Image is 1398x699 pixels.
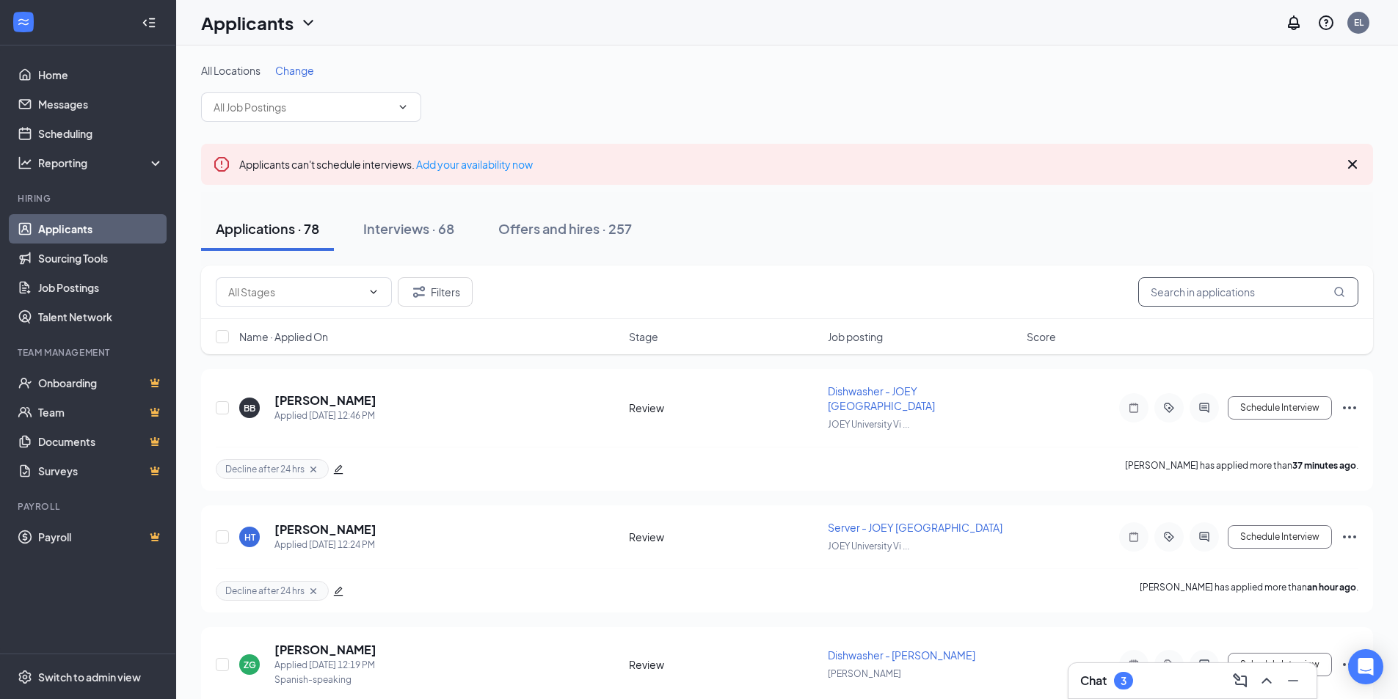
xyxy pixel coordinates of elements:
[201,64,261,77] span: All Locations
[1138,277,1358,307] input: Search in applications
[1125,531,1143,543] svg: Note
[333,586,343,596] span: edit
[244,531,255,544] div: HT
[1080,673,1107,689] h3: Chat
[498,219,632,238] div: Offers and hires · 257
[410,283,428,301] svg: Filter
[1341,656,1358,673] svg: Ellipses
[18,500,161,513] div: Payroll
[38,89,164,119] a: Messages
[1027,329,1056,344] span: Score
[38,302,164,332] a: Talent Network
[1231,672,1249,689] svg: ComposeMessage
[1228,653,1332,676] button: Schedule Interview
[333,464,343,475] span: edit
[38,214,164,244] a: Applicants
[828,668,901,679] span: [PERSON_NAME]
[828,521,1002,534] span: Server - JOEY [GEOGRAPHIC_DATA]
[1307,582,1356,593] b: an hour ago
[38,670,141,684] div: Switch to admin view
[1228,396,1332,420] button: Schedule Interview
[828,384,935,412] span: Dishwasher - JOEY [GEOGRAPHIC_DATA]
[38,273,164,302] a: Job Postings
[213,155,230,173] svg: Error
[1348,649,1383,684] div: Open Intercom Messenger
[225,585,305,597] span: Decline after 24 hrs
[363,219,454,238] div: Interviews · 68
[18,192,161,205] div: Hiring
[1125,659,1143,670] svg: Note
[38,522,164,552] a: PayrollCrown
[201,10,294,35] h1: Applicants
[225,463,305,475] span: Decline after 24 hrs
[1195,531,1213,543] svg: ActiveChat
[1284,672,1302,689] svg: Minimize
[1341,528,1358,546] svg: Ellipses
[1281,669,1305,692] button: Minimize
[299,14,317,32] svg: ChevronDown
[244,659,256,671] div: ZG
[629,400,819,415] div: Review
[416,158,533,171] a: Add your availability now
[828,329,883,344] span: Job posting
[1195,402,1213,414] svg: ActiveChat
[828,541,909,552] span: JOEY University Vi ...
[629,657,819,672] div: Review
[828,419,909,430] span: JOEY University Vi ...
[18,670,32,684] svg: Settings
[629,530,819,544] div: Review
[38,244,164,273] a: Sourcing Tools
[1125,459,1358,479] p: [PERSON_NAME] has applied more than .
[398,277,473,307] button: Filter Filters
[16,15,31,29] svg: WorkstreamLogo
[368,286,379,298] svg: ChevronDown
[1160,659,1178,670] svg: Tag
[244,402,255,414] div: BB
[38,368,164,398] a: OnboardingCrown
[38,456,164,486] a: SurveysCrown
[1354,16,1364,29] div: EL
[1121,675,1126,687] div: 3
[274,538,376,552] div: Applied [DATE] 12:24 PM
[1228,525,1332,549] button: Schedule Interview
[1255,669,1278,692] button: ChevronUp
[38,119,164,148] a: Scheduling
[274,658,376,673] div: Applied [DATE] 12:19 PM
[239,158,533,171] span: Applicants can't schedule interviews.
[1333,286,1345,298] svg: MagnifyingGlass
[38,155,164,170] div: Reporting
[38,60,164,89] a: Home
[1341,399,1358,417] svg: Ellipses
[828,648,975,662] span: Dishwasher - [PERSON_NAME]
[1140,581,1358,601] p: [PERSON_NAME] has applied more than .
[274,642,376,658] h5: [PERSON_NAME]
[1285,14,1303,32] svg: Notifications
[214,99,391,115] input: All Job Postings
[1292,460,1356,471] b: 37 minutes ago
[274,392,376,409] h5: [PERSON_NAME]
[307,464,319,475] svg: Cross
[307,585,319,597] svg: Cross
[1160,531,1178,543] svg: ActiveTag
[1344,155,1361,173] svg: Cross
[38,398,164,427] a: TeamCrown
[275,64,314,77] span: Change
[274,521,376,538] h5: [PERSON_NAME]
[1125,402,1143,414] svg: Note
[1317,14,1335,32] svg: QuestionInfo
[216,219,319,238] div: Applications · 78
[1228,669,1252,692] button: ComposeMessage
[1258,672,1275,689] svg: ChevronUp
[18,346,161,359] div: Team Management
[142,15,156,30] svg: Collapse
[1195,659,1213,670] svg: ActiveChat
[18,155,32,170] svg: Analysis
[38,427,164,456] a: DocumentsCrown
[397,101,409,113] svg: ChevronDown
[274,409,376,423] div: Applied [DATE] 12:46 PM
[228,284,362,300] input: All Stages
[629,329,658,344] span: Stage
[1160,402,1178,414] svg: ActiveTag
[239,329,328,344] span: Name · Applied On
[274,673,376,687] div: Spanish-speaking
